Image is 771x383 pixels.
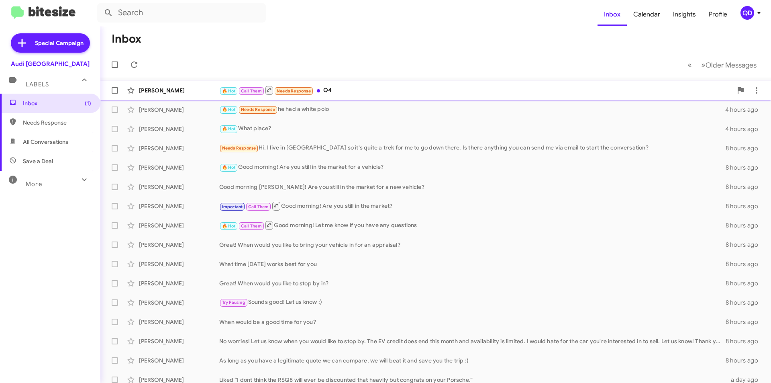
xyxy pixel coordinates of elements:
div: When would be a good time for you? [219,318,726,326]
div: 8 hours ago [726,164,765,172]
div: 8 hours ago [726,279,765,287]
span: Call Them [248,204,269,209]
span: 🔥 Hot [222,165,236,170]
span: 🔥 Hot [222,223,236,229]
span: Needs Response [222,145,256,151]
span: Older Messages [706,61,757,70]
div: Hi. I live in [GEOGRAPHIC_DATA] so it's quite a trek for me to go down there. Is there anything y... [219,143,726,153]
span: » [701,60,706,70]
div: Good morning! Let me know if you have any questions [219,220,726,230]
div: [PERSON_NAME] [139,106,219,114]
div: [PERSON_NAME] [139,183,219,191]
div: Q4 [219,85,732,95]
h1: Inbox [112,33,141,45]
div: [PERSON_NAME] [139,164,219,172]
div: [PERSON_NAME] [139,356,219,365]
button: Next [696,57,761,73]
span: 🔥 Hot [222,126,236,131]
span: « [687,60,692,70]
div: [PERSON_NAME] [139,202,219,210]
div: Good morning! Are you still in the market? [219,201,726,211]
div: [PERSON_NAME] [139,337,219,345]
div: QD [740,6,754,20]
a: Inbox [598,3,627,26]
div: 8 hours ago [726,299,765,307]
div: [PERSON_NAME] [139,144,219,152]
span: More [26,180,42,188]
input: Search [97,3,266,23]
div: [PERSON_NAME] [139,318,219,326]
div: 8 hours ago [726,260,765,268]
div: What time [DATE] works best for you [219,260,726,268]
a: Insights [667,3,702,26]
div: Great! When would you like to stop by in? [219,279,726,287]
div: [PERSON_NAME] [139,125,219,133]
a: Special Campaign [11,33,90,53]
div: Great! When would you like to bring your vehicle in for an appraisal? [219,241,726,249]
span: 🔥 Hot [222,88,236,94]
div: [PERSON_NAME] [139,260,219,268]
span: (1) [85,99,91,107]
div: As long as you have a legitimate quote we can compare, we will beat it and save you the trip :) [219,356,726,365]
div: 8 hours ago [726,183,765,191]
div: [PERSON_NAME] [139,279,219,287]
div: 8 hours ago [726,202,765,210]
div: 4 hours ago [725,106,765,114]
div: Good morning [PERSON_NAME]! Are you still in the market for a new vehicle? [219,183,726,191]
div: 8 hours ago [726,144,765,152]
span: Try Pausing [222,300,245,305]
div: [PERSON_NAME] [139,241,219,249]
span: Labels [26,81,49,88]
span: Call Them [241,223,262,229]
div: [PERSON_NAME] [139,299,219,307]
button: Previous [683,57,697,73]
nav: Page navigation example [683,57,761,73]
div: Sounds good! Let us know :) [219,298,726,307]
div: 8 hours ago [726,337,765,345]
div: 8 hours ago [726,241,765,249]
span: Special Campaign [35,39,84,47]
span: Needs Response [277,88,311,94]
span: Needs Response [241,107,275,112]
span: 🔥 Hot [222,107,236,112]
div: 4 hours ago [725,125,765,133]
div: What place? [219,124,725,133]
div: he had a white polo [219,105,725,114]
span: Call Them [241,88,262,94]
button: QD [734,6,762,20]
span: All Conversations [23,138,68,146]
span: Important [222,204,243,209]
div: 8 hours ago [726,221,765,229]
span: Needs Response [23,119,91,127]
a: Calendar [627,3,667,26]
div: No worries! Let us know when you would like to stop by. The EV credit does end this month and ava... [219,337,726,345]
div: [PERSON_NAME] [139,221,219,229]
div: 8 hours ago [726,356,765,365]
div: Audi [GEOGRAPHIC_DATA] [11,60,90,68]
div: Good morning! Are you still in the market for a vehicle? [219,163,726,172]
span: Inbox [23,99,91,107]
a: Profile [702,3,734,26]
div: 8 hours ago [726,318,765,326]
span: Save a Deal [23,157,53,165]
div: [PERSON_NAME] [139,86,219,94]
